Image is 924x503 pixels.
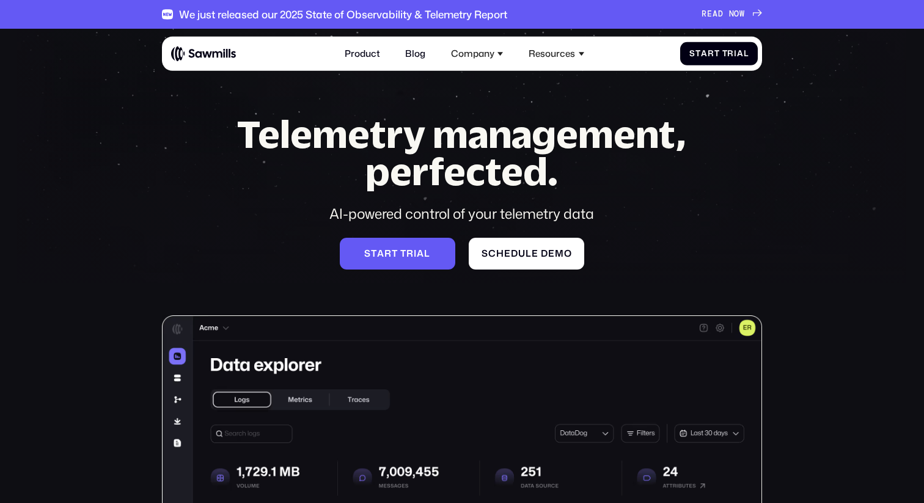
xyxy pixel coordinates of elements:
[511,248,518,259] span: d
[532,248,538,259] span: e
[522,42,591,67] div: Resources
[729,9,735,19] span: N
[216,116,707,190] h1: Telemetry management, perfected.
[384,248,392,259] span: r
[496,248,504,259] span: h
[400,248,406,259] span: t
[564,248,572,259] span: o
[541,248,548,259] span: d
[392,248,398,259] span: t
[702,9,762,19] a: READNOW
[417,248,424,259] span: a
[701,49,708,59] span: a
[695,49,701,59] span: t
[722,49,728,59] span: T
[424,248,430,259] span: l
[518,248,526,259] span: u
[739,9,745,19] span: W
[727,49,734,59] span: r
[451,48,494,59] div: Company
[529,48,575,59] div: Resources
[337,42,387,67] a: Product
[713,9,718,19] span: A
[469,238,584,270] a: Scheduledemo
[718,9,724,19] span: D
[714,49,720,59] span: t
[371,248,377,259] span: t
[744,49,749,59] span: l
[377,248,384,259] span: a
[444,42,510,67] div: Company
[707,9,713,19] span: E
[364,248,371,259] span: S
[548,248,555,259] span: e
[406,248,414,259] span: r
[689,49,695,59] span: S
[504,248,511,259] span: e
[482,248,488,259] span: S
[734,49,737,59] span: i
[216,204,707,224] div: AI-powered control of your telemetry data
[179,8,507,20] div: We just released our 2025 State of Observability & Telemetry Report
[737,49,744,59] span: a
[702,9,707,19] span: R
[414,248,417,259] span: i
[708,49,714,59] span: r
[526,248,532,259] span: l
[340,238,455,270] a: Starttrial
[555,248,564,259] span: m
[488,248,496,259] span: c
[734,9,739,19] span: O
[398,42,433,67] a: Blog
[680,42,758,66] a: StartTrial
